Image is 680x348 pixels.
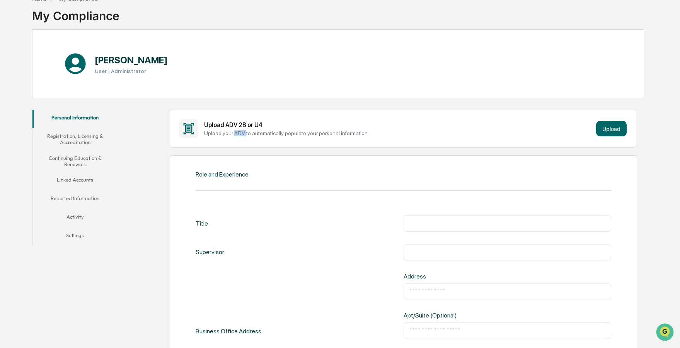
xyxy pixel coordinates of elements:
a: 🖐️Preclearance [5,94,53,108]
button: Linked Accounts [32,172,118,190]
div: Title [196,215,208,231]
button: Start new chat [131,61,141,71]
div: Role and Experience [196,171,249,178]
button: Continuing Education & Renewals [32,150,118,172]
a: Powered byPylon [55,131,94,137]
div: 🗄️ [56,98,62,104]
div: Upload your ADV to automatically populate your personal information. [204,130,593,136]
a: 🔎Data Lookup [5,109,52,123]
button: Settings [32,227,118,246]
button: Upload [596,121,627,136]
div: secondary tabs example [32,110,118,246]
div: Address [404,273,497,280]
div: We're available if you need us! [26,67,98,73]
img: 1746055101610-c473b297-6a78-478c-a979-82029cc54cd1 [8,59,22,73]
div: Start new chat [26,59,127,67]
button: Registration, Licensing & Accreditation [32,128,118,150]
div: Apt/Suite (Optional) [404,312,497,319]
div: 🔎 [8,113,14,119]
span: Attestations [64,97,96,105]
div: Upload ADV 2B or U4 [204,121,593,129]
button: Reported Information [32,190,118,209]
div: My Compliance [32,3,119,23]
span: Data Lookup [15,112,49,120]
button: Personal Information [32,110,118,128]
h3: User | Administrator [95,68,168,74]
iframe: Open customer support [655,323,676,343]
div: Supervisor [196,244,224,260]
span: Pylon [77,131,94,137]
p: How can we help? [8,16,141,29]
a: 🗄️Attestations [53,94,99,108]
span: Preclearance [15,97,50,105]
div: 🖐️ [8,98,14,104]
button: Activity [32,209,118,227]
h1: [PERSON_NAME] [95,54,168,66]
